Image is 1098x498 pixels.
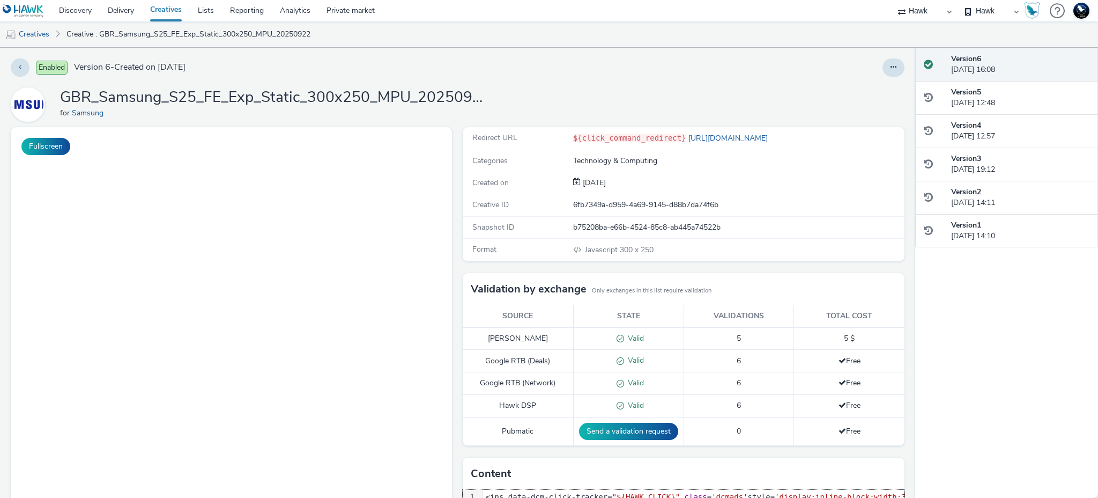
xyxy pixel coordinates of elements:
[472,244,496,254] span: Format
[471,281,587,297] h3: Validation by exchange
[951,54,1089,76] div: [DATE] 16:08
[584,245,654,255] span: 300 x 250
[1024,2,1044,19] a: Hawk Academy
[624,333,644,343] span: Valid
[472,200,509,210] span: Creative ID
[951,153,1089,175] div: [DATE] 19:12
[684,305,794,327] th: Validations
[592,287,711,295] small: Only exchanges in this list require validation
[737,426,741,436] span: 0
[573,134,686,142] code: ${click_command_redirect}
[471,466,511,482] h3: Content
[951,120,1089,142] div: [DATE] 12:57
[839,426,860,436] span: Free
[5,30,16,40] img: mobile
[573,200,903,210] div: 6fb7349a-d959-4a69-9145-d88b7da74f6b
[472,178,509,188] span: Created on
[794,305,904,327] th: Total cost
[737,356,741,366] span: 6
[951,220,1089,242] div: [DATE] 14:10
[472,156,508,166] span: Categories
[3,4,44,18] img: undefined Logo
[737,378,741,388] span: 6
[463,305,573,327] th: Source
[573,305,684,327] th: State
[581,178,606,188] span: [DATE]
[951,220,981,230] strong: Version 1
[624,378,644,388] span: Valid
[951,153,981,164] strong: Version 3
[573,222,903,233] div: b75208ba-e66b-4524-85c8-ab445a74522b
[624,400,644,411] span: Valid
[21,138,70,155] button: Fullscreen
[463,372,573,395] td: Google RTB (Network)
[60,87,489,108] h1: GBR_Samsung_S25_FE_Exp_Static_300x250_MPU_20250922
[573,156,903,166] div: Technology & Computing
[1024,2,1040,19] img: Hawk Academy
[951,120,981,130] strong: Version 4
[686,133,772,143] a: [URL][DOMAIN_NAME]
[951,87,1089,109] div: [DATE] 12:48
[463,417,573,445] td: Pubmatic
[1073,3,1089,19] img: Support Hawk
[472,222,514,232] span: Snapshot ID
[463,395,573,418] td: Hawk DSP
[951,87,981,97] strong: Version 5
[951,187,981,197] strong: Version 2
[737,333,741,343] span: 5
[11,99,49,109] a: Samsung
[839,356,860,366] span: Free
[839,378,860,388] span: Free
[585,245,620,255] span: Javascript
[951,187,1089,209] div: [DATE] 14:11
[60,108,72,118] span: for
[951,54,981,64] strong: Version 6
[463,350,573,372] td: Google RTB (Deals)
[624,355,644,365] span: Valid
[12,89,43,120] img: Samsung
[579,423,678,440] button: Send a validation request
[61,21,316,47] a: Creative : GBR_Samsung_S25_FE_Exp_Static_300x250_MPU_20250922
[844,333,855,343] span: 5 $
[463,327,573,350] td: [PERSON_NAME]
[581,178,606,188] div: Creation 22 September 2025, 14:10
[74,61,186,74] span: Version 6 - Created on [DATE]
[839,400,860,411] span: Free
[72,108,108,118] a: Samsung
[36,61,68,75] span: Enabled
[472,133,517,143] span: Redirect URL
[737,400,741,411] span: 6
